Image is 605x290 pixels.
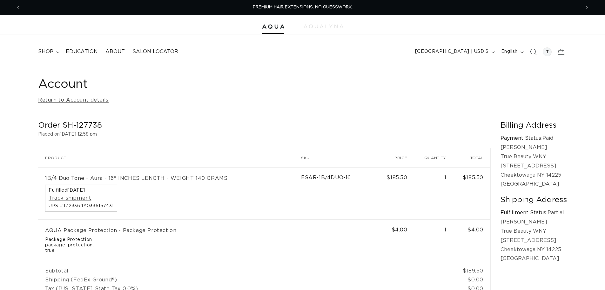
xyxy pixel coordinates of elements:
span: shop [38,48,53,55]
button: Previous announcement [11,2,25,14]
td: 1 [414,167,454,220]
td: $189.50 [453,261,490,275]
td: ESAR-1B/4DUO-16 [301,167,377,220]
button: Next announcement [580,2,594,14]
span: UPS #1Z23364Y0336157431 [49,204,114,208]
td: $4.00 [453,220,490,261]
a: AQUA Package Protection - Package Protection [45,227,176,234]
a: Track shipment [49,195,91,202]
span: [GEOGRAPHIC_DATA] | USD $ [415,48,489,55]
p: Placed on [38,131,490,138]
a: About [102,45,129,59]
span: package_protection: [45,243,294,248]
th: SKU [301,148,377,167]
a: Return to Account details [38,95,109,105]
span: About [105,48,125,55]
strong: Payment Status: [501,136,542,141]
td: $185.50 [453,167,490,220]
td: Subtotal [38,261,453,275]
img: aqualyna.com [304,25,343,28]
span: $185.50 [387,175,407,180]
th: Price [377,148,414,167]
td: 1 [414,220,454,261]
span: Education [66,48,98,55]
h2: Billing Address [501,121,567,131]
a: Salon Locator [129,45,182,59]
th: Total [453,148,490,167]
p: [PERSON_NAME] True Beauty WNY [STREET_ADDRESS] Cheektowaga NY 14225 [GEOGRAPHIC_DATA] [501,143,567,189]
summary: shop [34,45,62,59]
p: [PERSON_NAME] True Beauty WNY [STREET_ADDRESS] Cheektowaga NY 14225 [GEOGRAPHIC_DATA] [501,217,567,263]
h1: Account [38,77,567,92]
button: [GEOGRAPHIC_DATA] | USD $ [411,46,497,58]
span: English [501,48,518,55]
a: 1B/4 Duo Tone - Aura - 16" INCHES LENGTH - WEIGHT 140 GRAMS [45,175,227,182]
a: Education [62,45,102,59]
h2: Shipping Address [501,195,567,205]
span: Salon Locator [132,48,178,55]
td: Shipping (FedEx Ground®) [38,275,453,284]
span: Package Protection [45,237,294,243]
img: Aqua Hair Extensions [262,25,284,29]
p: Paid [501,134,567,143]
h2: Order SH-127738 [38,121,490,131]
span: Fulfilled [49,188,114,193]
time: [DATE] [67,188,85,193]
th: Quantity [414,148,454,167]
summary: Search [526,45,540,59]
td: $0.00 [453,275,490,284]
span: true [45,248,294,253]
p: Partial [501,208,567,217]
th: Product [38,148,301,167]
span: $4.00 [392,227,407,232]
strong: Fulfillment Status: [501,210,548,215]
button: English [497,46,526,58]
time: [DATE] 12:58 pm [60,132,97,137]
span: PREMIUM HAIR EXTENSIONS. NO GUESSWORK. [253,5,353,9]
